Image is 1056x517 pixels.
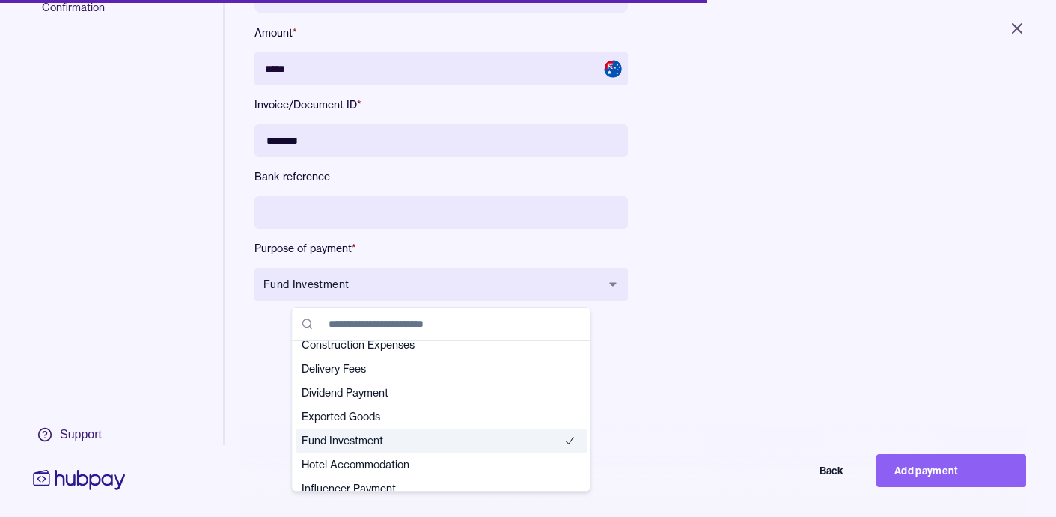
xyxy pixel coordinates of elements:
label: Invoice/Document ID [254,97,628,112]
span: Fund Investment [302,433,564,448]
label: Amount [254,25,628,40]
button: Close [990,12,1044,45]
div: Support [60,426,102,443]
span: Construction Expenses [302,337,564,352]
span: Influencer Payment [302,481,564,496]
button: Add payment [876,454,1026,487]
a: Support [30,419,129,450]
label: Bank reference [254,169,628,184]
button: Back [712,454,861,487]
span: Hotel Accommodation [302,457,564,472]
span: Dividend Payment [302,385,564,400]
span: Delivery Fees [302,361,564,376]
span: Exported Goods [302,409,564,424]
label: Purpose of payment [254,241,628,256]
span: Fund Investment [263,277,601,292]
